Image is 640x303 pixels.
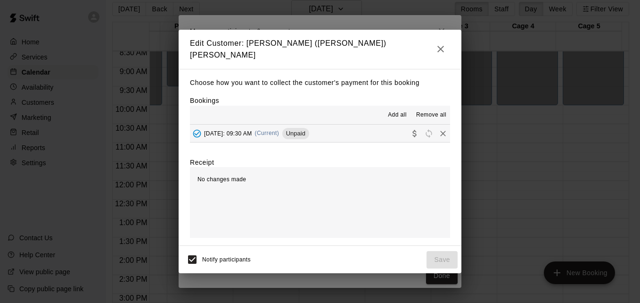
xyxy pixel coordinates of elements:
[202,256,251,263] span: Notify participants
[422,129,436,136] span: Reschedule
[282,130,309,137] span: Unpaid
[382,108,412,123] button: Add all
[197,176,246,183] span: No changes made
[190,97,219,104] label: Bookings
[388,110,407,120] span: Add all
[190,125,450,142] button: Added - Collect Payment[DATE]: 09:30 AM(Current)UnpaidCollect paymentRescheduleRemove
[190,126,204,141] button: Added - Collect Payment
[416,110,446,120] span: Remove all
[412,108,450,123] button: Remove all
[179,30,461,69] h2: Edit Customer: [PERSON_NAME] ([PERSON_NAME]) [PERSON_NAME]
[190,158,214,167] label: Receipt
[408,129,422,136] span: Collect payment
[436,129,450,136] span: Remove
[190,77,450,89] p: Choose how you want to collect the customer's payment for this booking
[204,130,252,136] span: [DATE]: 09:30 AM
[255,130,279,136] span: (Current)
